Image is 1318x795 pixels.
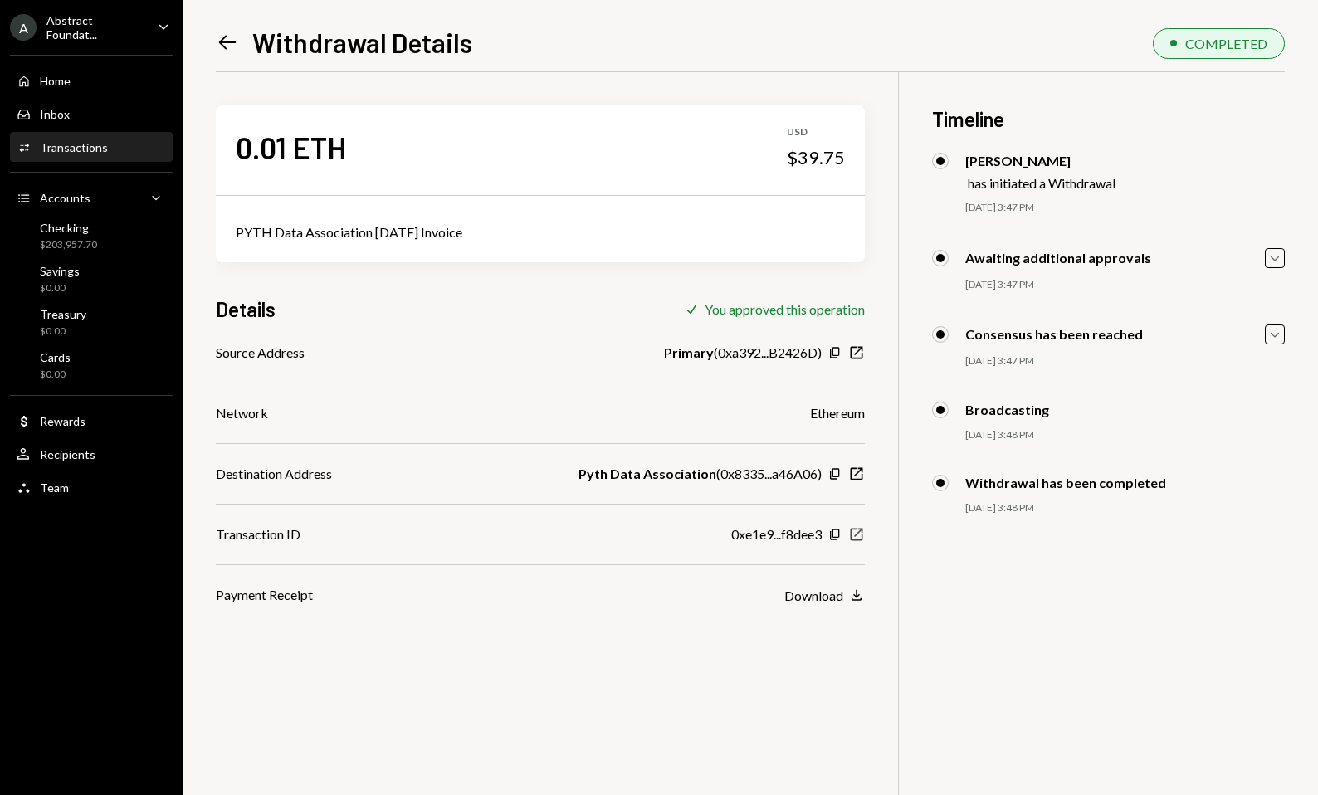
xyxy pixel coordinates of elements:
[10,439,173,469] a: Recipients
[216,295,276,323] h3: Details
[10,259,173,299] a: Savings$0.00
[10,302,173,342] a: Treasury$0.00
[965,354,1285,368] div: [DATE] 3:47 PM
[216,464,332,484] div: Destination Address
[216,343,305,363] div: Source Address
[10,99,173,129] a: Inbox
[10,406,173,436] a: Rewards
[40,414,85,428] div: Rewards
[932,105,1285,133] h3: Timeline
[664,343,822,363] div: ( 0xa392...B2426D )
[965,250,1151,266] div: Awaiting additional approvals
[1185,36,1267,51] div: COMPLETED
[965,326,1143,342] div: Consensus has been reached
[236,222,845,242] div: PYTH Data Association [DATE] Invoice
[40,221,97,235] div: Checking
[216,524,300,544] div: Transaction ID
[40,324,86,339] div: $0.00
[10,66,173,95] a: Home
[664,343,714,363] b: Primary
[40,447,95,461] div: Recipients
[10,472,173,502] a: Team
[40,191,90,205] div: Accounts
[40,264,80,278] div: Savings
[40,480,69,495] div: Team
[968,175,1115,191] div: has initiated a Withdrawal
[784,587,865,605] button: Download
[40,238,97,252] div: $203,957.70
[40,74,71,88] div: Home
[40,350,71,364] div: Cards
[578,464,716,484] b: Pyth Data Association
[784,588,843,603] div: Download
[40,307,86,321] div: Treasury
[10,216,173,256] a: Checking$203,957.70
[216,585,313,605] div: Payment Receipt
[40,140,108,154] div: Transactions
[965,153,1115,168] div: [PERSON_NAME]
[40,281,80,295] div: $0.00
[236,129,346,166] div: 0.01 ETH
[810,403,865,423] div: Ethereum
[10,345,173,385] a: Cards$0.00
[578,464,822,484] div: ( 0x8335...a46A06 )
[731,524,822,544] div: 0xe1e9...f8dee3
[965,475,1166,490] div: Withdrawal has been completed
[965,201,1285,215] div: [DATE] 3:47 PM
[40,107,70,121] div: Inbox
[965,501,1285,515] div: [DATE] 3:48 PM
[787,125,845,139] div: USD
[46,13,144,41] div: Abstract Foundat...
[787,146,845,169] div: $39.75
[10,183,173,212] a: Accounts
[10,132,173,162] a: Transactions
[965,402,1049,417] div: Broadcasting
[10,14,37,41] div: A
[216,403,268,423] div: Network
[252,26,472,59] h1: Withdrawal Details
[965,428,1285,442] div: [DATE] 3:48 PM
[40,368,71,382] div: $0.00
[705,301,865,317] div: You approved this operation
[965,278,1285,292] div: [DATE] 3:47 PM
